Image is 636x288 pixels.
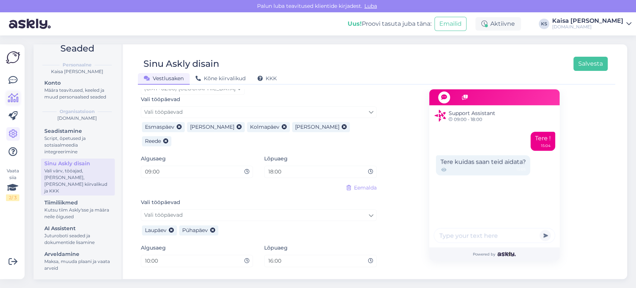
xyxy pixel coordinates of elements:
[141,209,377,221] a: Vali tööpäevad
[295,123,339,130] span: [PERSON_NAME]
[497,252,516,256] img: Askly
[6,168,19,201] div: Vaata siia
[145,227,167,234] span: Laupäev
[196,75,246,82] span: Kõne kiirvalikud
[41,223,115,247] a: AI AssistentJuturoboti seaded ja dokumentide lisamine
[41,198,115,221] a: TiimiliikmedKutsu tiim Askly'sse ja määra neile õigused
[60,108,95,115] b: Organisatsioon
[44,225,111,232] div: AI Assistent
[449,109,495,117] span: Support Assistant
[39,115,115,122] div: [DOMAIN_NAME]
[44,232,111,246] div: Juturoboti seaded ja dokumentide lisamine
[44,160,111,168] div: Sinu Askly disain
[348,20,362,27] b: Uus!
[44,258,111,272] div: Maksa, muuda plaani ja vaata arveid
[44,135,111,155] div: Script, õpetused ja sotsiaalmeedia integreerimine
[41,249,115,273] a: ArveldamineMaksa, muuda plaani ja vaata arveid
[552,24,623,30] div: [DOMAIN_NAME]
[44,87,111,100] div: Määra teavitused, keeled ja muud personaalsed seaded
[141,155,166,163] label: Algusaeg
[250,123,279,130] span: Kolmapäev
[434,17,466,31] button: Emailid
[573,57,608,71] button: Salvesta
[552,18,623,24] div: Kaisa [PERSON_NAME]
[473,251,516,257] span: Powered by
[141,198,180,206] label: Vali tööpäevad
[264,244,288,252] label: Lõpuaeg
[516,166,526,173] span: 15:05
[41,159,115,195] a: Sinu Askly disainVali värv, tööajad, [PERSON_NAME], [PERSON_NAME] kiirvalikud ja KKK
[44,127,111,135] div: Seadistamine
[44,168,111,194] div: Vali värv, tööajad, [PERSON_NAME], [PERSON_NAME] kiirvalikud ja KKK
[449,117,495,122] span: 09:00 - 18:00
[44,250,111,258] div: Arveldamine
[44,199,111,207] div: Tiimiliikmed
[144,109,183,115] span: Vali tööpäevad
[531,132,555,151] div: Tere !
[39,41,115,56] h2: Seaded
[348,19,431,28] div: Proovi tasuta juba täna:
[144,212,183,218] span: Vali tööpäevad
[44,79,111,87] div: Konto
[434,228,555,243] input: Type your text here
[63,62,92,68] b: Personaalne
[552,18,632,30] a: Kaisa [PERSON_NAME][DOMAIN_NAME]
[141,244,166,252] label: Algusaeg
[434,110,446,122] img: Support
[190,123,234,130] span: [PERSON_NAME]
[257,75,277,82] span: KKK
[145,123,174,130] span: Esmaspäev
[145,138,161,144] span: Reede
[541,143,551,148] div: 15:04
[362,3,379,9] span: Luba
[144,75,184,82] span: Vestlusaken
[6,194,19,201] div: 2 / 3
[436,155,530,175] div: Tere kuidas saan teid aidata?
[141,106,377,118] a: Vali tööpäevad
[182,227,208,234] span: Pühapäev
[354,184,377,192] span: Eemalda
[264,155,288,163] label: Lõpuaeg
[44,207,111,220] div: Kutsu tiim Askly'sse ja määra neile õigused
[6,50,20,65] img: Askly Logo
[39,68,115,75] div: Kaisa [PERSON_NAME]
[141,96,180,103] label: Vali tööpäevad
[143,57,219,71] div: Sinu Askly disain
[41,126,115,156] a: SeadistamineScript, õpetused ja sotsiaalmeedia integreerimine
[41,78,115,101] a: KontoMäära teavitused, keeled ja muud personaalsed seaded
[475,17,521,31] div: Aktiivne
[539,19,549,29] div: KS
